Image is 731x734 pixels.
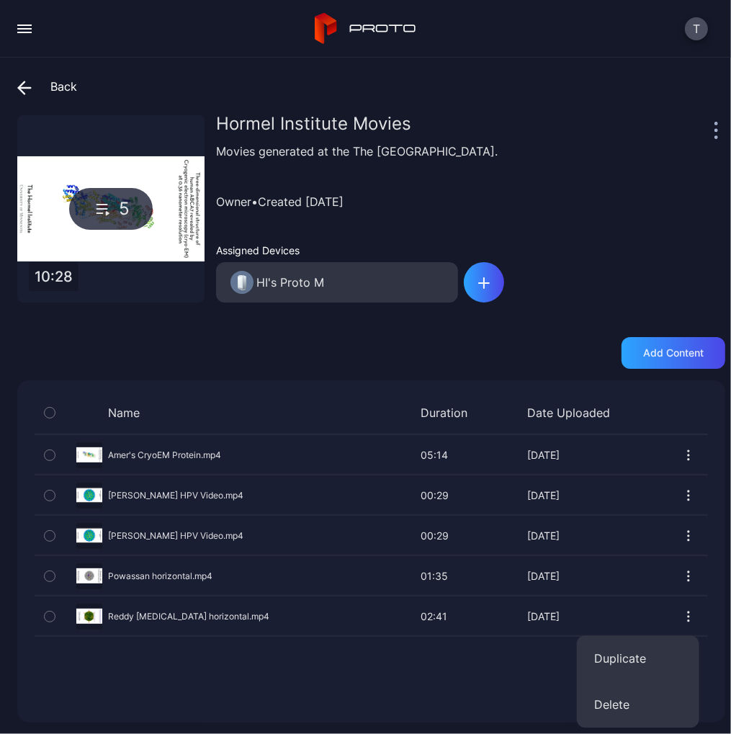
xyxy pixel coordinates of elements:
[685,17,708,40] button: T
[69,188,153,230] div: 5
[577,635,699,681] button: Duplicate
[622,337,725,369] button: Add content
[527,406,635,420] div: Date Uploaded
[643,347,704,359] div: Add content
[577,681,699,728] button: Delete
[17,69,77,104] div: Back
[216,115,711,144] div: Hormel Institute Movies
[216,144,725,158] div: Movies generated at the The [GEOGRAPHIC_DATA].
[421,406,493,420] div: Duration
[216,244,458,256] div: Assigned Devices
[216,176,725,227] div: Owner • Created [DATE]
[256,274,324,291] div: HI's Proto M
[65,406,387,420] div: Name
